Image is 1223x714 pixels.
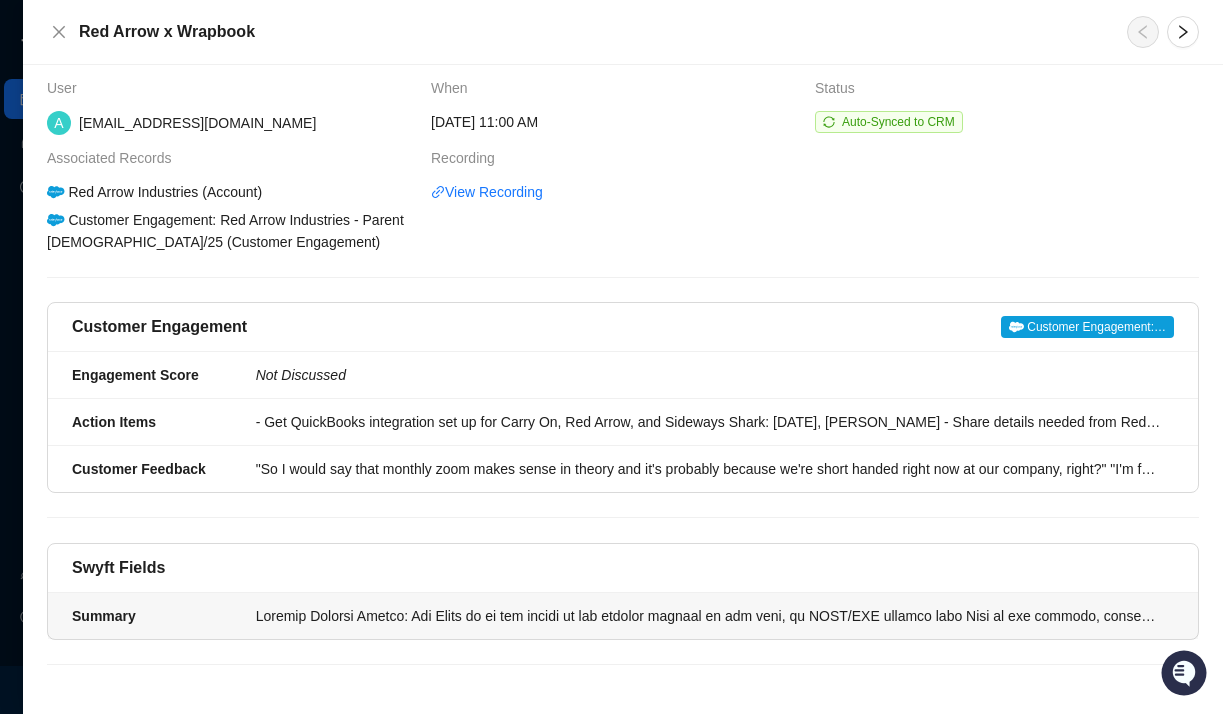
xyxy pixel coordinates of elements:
span: When [431,77,478,99]
span: Status [110,280,154,300]
span: right [1175,24,1191,40]
span: sync [823,116,835,128]
div: We're available if you need us! [68,201,253,217]
h5: Red Arrow x Wrapbook [79,20,1103,44]
img: 5124521997842_fc6d7dfcefe973c2e489_88.png [20,181,56,217]
span: Pylon [199,329,242,344]
span: link [431,185,445,199]
div: Start new chat [68,181,328,201]
span: Customer Engagement:… [1001,316,1174,338]
span: User [47,77,87,99]
span: close [51,24,67,40]
a: 📚Docs [12,272,82,308]
span: Recording [431,147,505,169]
div: 📶 [90,282,106,298]
strong: Summary [72,608,136,624]
div: - Get QuickBooks integration set up for Carry On, Red Arrow, and Sideways Shark: [DATE], [PERSON_... [256,411,1162,433]
h5: Customer Engagement [72,315,247,339]
div: 📚 [20,282,36,298]
div: Customer Engagement: Red Arrow Industries - Parent [DEMOGRAPHIC_DATA]/25 (Customer Engagement) [44,209,418,253]
a: 📶Status [82,272,162,308]
span: Associated Records [47,147,182,169]
strong: Action Items [72,414,156,430]
h5: Swyft Fields [72,556,165,580]
button: Start new chat [340,187,364,211]
h2: How can we help? [20,112,364,144]
span: Docs [40,280,74,300]
div: Loremip Dolorsi Ametco: Adi Elits do ei tem incidi ut lab etdolor magnaal en adm veni, qu NOST/EX... [256,605,1162,627]
div: "So I would say that monthly zoom makes sense in theory and it's probably because we're short han... [256,458,1162,480]
img: Swyft AI [20,20,60,60]
strong: Customer Feedback [72,461,206,477]
i: Not Discussed [256,367,346,383]
div: Red Arrow Industries (Account) [44,181,265,203]
p: Welcome 👋 [20,80,364,112]
strong: Engagement Score [72,367,199,383]
a: Powered byPylon [141,328,242,344]
a: linkView Recording [431,181,543,203]
span: Status [815,77,865,99]
span: Auto-Synced to CRM [842,115,955,129]
span: A [54,112,63,134]
span: [EMAIL_ADDRESS][DOMAIN_NAME] [79,115,316,131]
span: [DATE] 11:00 AM [431,111,538,133]
button: Close [47,20,71,44]
a: Customer Engagement:… [1001,315,1174,339]
iframe: Open customer support [1159,648,1213,702]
